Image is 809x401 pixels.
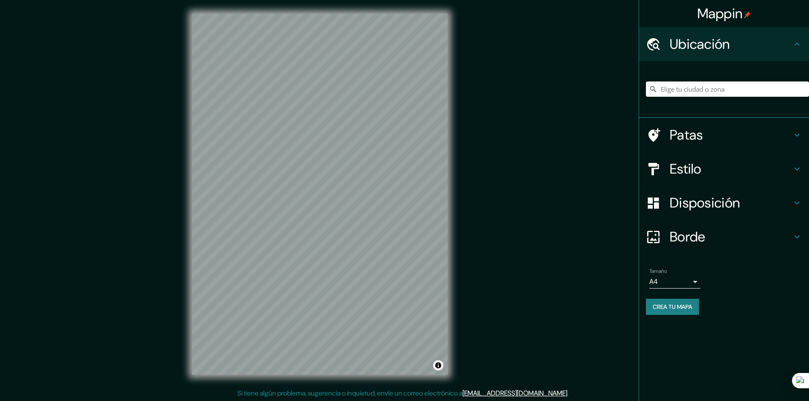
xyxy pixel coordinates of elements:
[569,388,570,398] font: .
[653,303,692,311] font: Crea tu mapa
[649,275,700,289] div: A4
[697,5,743,22] font: Mappin
[567,389,569,398] font: .
[462,389,567,398] a: [EMAIL_ADDRESS][DOMAIN_NAME]
[639,186,809,220] div: Disposición
[670,35,730,53] font: Ubicación
[670,228,705,246] font: Borde
[646,81,809,97] input: Elige tu ciudad o zona
[649,277,658,286] font: A4
[639,27,809,61] div: Ubicación
[639,118,809,152] div: Patas
[646,299,699,315] button: Crea tu mapa
[237,389,462,398] font: Si tiene algún problema, sugerencia o inquietud, envíe un correo electrónico a
[639,152,809,186] div: Estilo
[670,160,702,178] font: Estilo
[433,360,443,370] button: Activar o desactivar atribución
[670,194,740,212] font: Disposición
[649,268,667,275] font: Tamaño
[744,11,751,18] img: pin-icon.png
[639,220,809,254] div: Borde
[192,14,448,375] canvas: Mapa
[670,126,703,144] font: Patas
[570,388,572,398] font: .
